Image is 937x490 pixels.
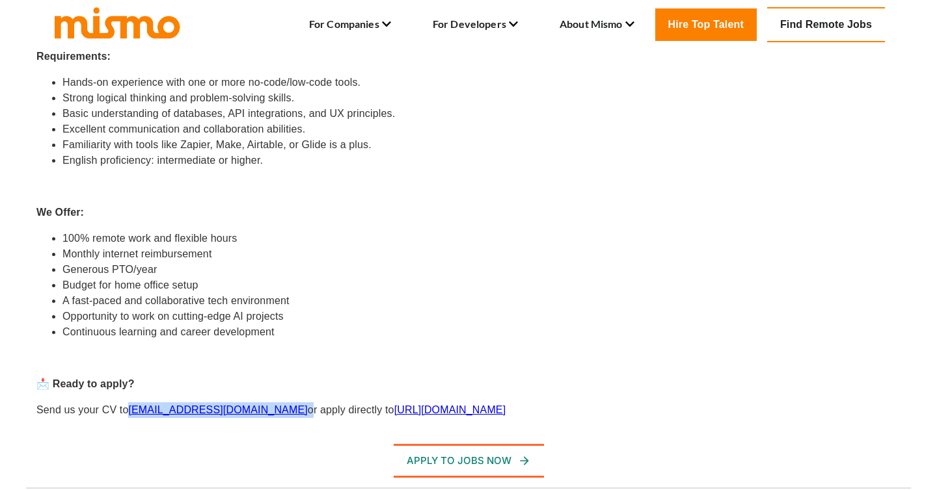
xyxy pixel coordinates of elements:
[52,5,182,40] img: logo
[62,277,901,293] li: Budget for home office setup
[36,207,84,218] strong: We Offer:
[62,122,901,137] li: Excellent communication and collaboration abilities.
[62,106,901,122] li: Basic understanding of databases, API integrations, and UX principles.
[62,137,901,153] li: Familiarity with tools like Zapier, Make, Airtable, or Glide is a plus.
[62,75,901,90] li: Hands-on experience with one or more no-code/low-code tools.
[309,14,391,36] li: For Companies
[62,231,901,246] li: 100% remote work and flexible hours
[62,293,901,309] li: A fast-paced and collaborative tech environment
[62,324,901,340] li: Continuous learning and career development
[394,404,506,415] a: [URL][DOMAIN_NAME]
[62,262,901,277] li: Generous PTO/year
[62,90,901,106] li: Strong logical thinking and problem-solving skills.
[767,7,885,42] a: Find Remote Jobs
[62,153,901,168] li: English proficiency: intermediate or higher.
[62,309,901,324] li: Opportunity to work on cutting-edge AI projects
[560,14,634,36] li: About Mismo
[394,444,544,478] button: Apply To Jobs Now
[36,51,111,62] strong: Requirements:
[655,8,757,41] a: Hire Top Talent
[433,14,518,36] li: For Developers
[36,378,135,389] strong: 📩 Ready to apply?
[62,246,901,262] li: Monthly internet reimbursement
[128,404,307,415] a: [EMAIL_ADDRESS][DOMAIN_NAME]
[36,402,901,418] p: Send us your CV to or apply directly to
